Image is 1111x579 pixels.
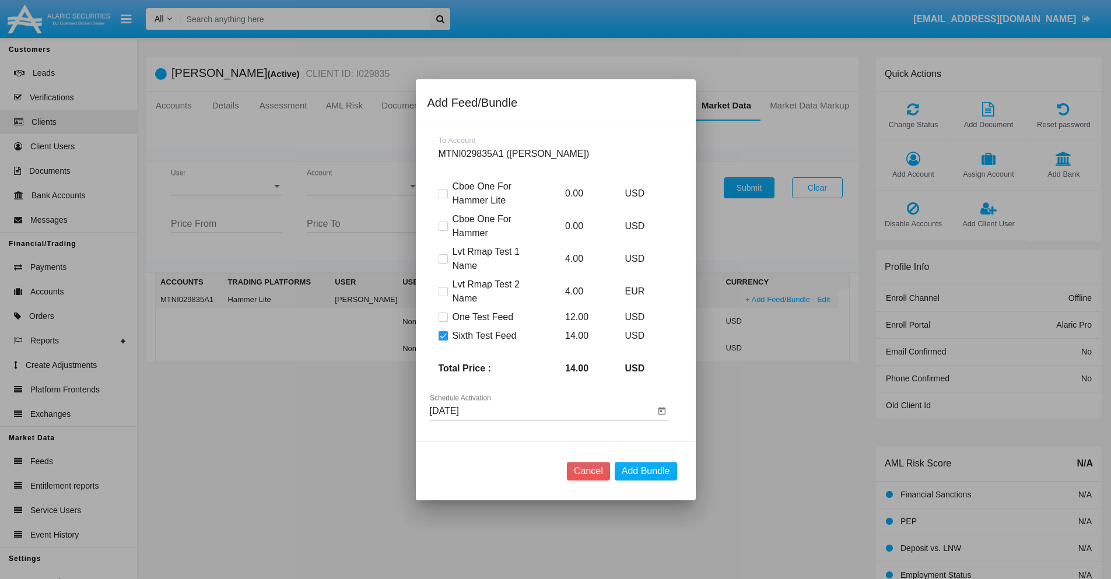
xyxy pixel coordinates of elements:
span: Lvt Rmap Test 1 Name [453,245,541,273]
span: MTNI029835A1 ([PERSON_NAME]) [439,149,590,159]
p: EUR [616,285,669,299]
p: 14.00 [556,362,609,376]
div: Add Feed/Bundle [427,93,684,112]
p: USD [616,219,669,233]
button: Open calendar [655,404,669,418]
span: Sixth Test Feed [453,329,517,343]
p: 14.00 [556,329,609,343]
p: 12.00 [556,310,609,324]
p: 4.00 [556,252,609,266]
p: Total Price : [430,362,549,376]
span: Lvt Rmap Test 2 Name [453,278,541,306]
p: USD [616,252,669,266]
span: One Test Feed [453,310,514,324]
span: Cboe One For Hammer [453,212,541,240]
span: To Account [439,136,476,145]
p: USD [616,329,669,343]
button: Add Bundle [615,462,677,480]
p: 4.00 [556,285,609,299]
p: USD [616,187,669,201]
p: USD [616,310,669,324]
span: Cboe One For Hammer Lite [453,180,541,208]
p: USD [616,362,669,376]
p: 0.00 [556,219,609,233]
button: Cancel [567,462,610,480]
p: 0.00 [556,187,609,201]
